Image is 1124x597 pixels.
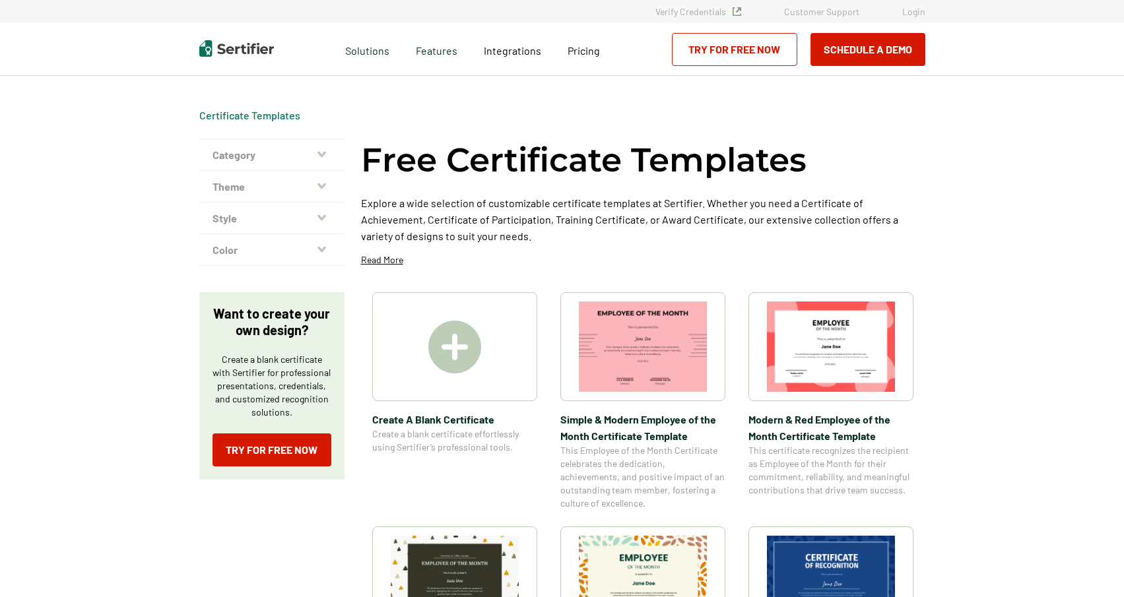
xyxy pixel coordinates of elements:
[560,411,725,444] span: Simple & Modern Employee of the Month Certificate Template
[748,444,913,497] span: This certificate recognizes the recipient as Employee of the Month for their commitment, reliabil...
[484,41,541,57] a: Integrations
[345,41,389,57] span: Solutions
[199,109,300,121] a: Certificate Templates
[560,292,725,510] a: Simple & Modern Employee of the Month Certificate TemplateSimple & Modern Employee of the Month C...
[568,41,600,57] a: Pricing
[361,139,807,181] h1: Free Certificate Templates
[902,6,925,17] a: Login
[199,109,300,122] span: Certificate Templates
[579,301,707,392] img: Simple & Modern Employee of the Month Certificate Template
[199,40,274,57] img: Sertifier | Digital Credentialing Platform
[199,109,300,122] div: Breadcrumb
[568,44,600,57] span: Pricing
[199,171,345,203] button: Theme
[372,427,537,454] span: Create a blank certificate effortlessly using Sertifier’s professional tools.
[416,41,457,57] span: Features
[748,411,913,444] span: Modern & Red Employee of the Month Certificate Template
[560,444,725,510] span: This Employee of the Month Certificate celebrates the dedication, achievements, and positive impa...
[748,292,913,510] a: Modern & Red Employee of the Month Certificate TemplateModern & Red Employee of the Month Certifi...
[655,6,741,17] a: Verify Credentials
[733,7,741,16] img: Verified
[372,411,537,427] span: Create A Blank Certificate
[484,44,541,57] span: Integrations
[199,139,345,171] button: Category
[199,203,345,234] button: Style
[361,253,403,267] p: Read More
[199,234,345,266] button: Color
[213,305,331,338] p: Want to create your own design?
[428,321,481,373] img: Create A Blank Certificate
[213,433,331,466] a: Try for Free Now
[784,6,859,17] a: Customer Support
[361,195,925,244] p: Explore a wide selection of customizable certificate templates at Sertifier. Whether you need a C...
[213,353,331,419] p: Create a blank certificate with Sertifier for professional presentations, credentials, and custom...
[672,33,797,66] a: Try for Free Now
[767,301,895,392] img: Modern & Red Employee of the Month Certificate Template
